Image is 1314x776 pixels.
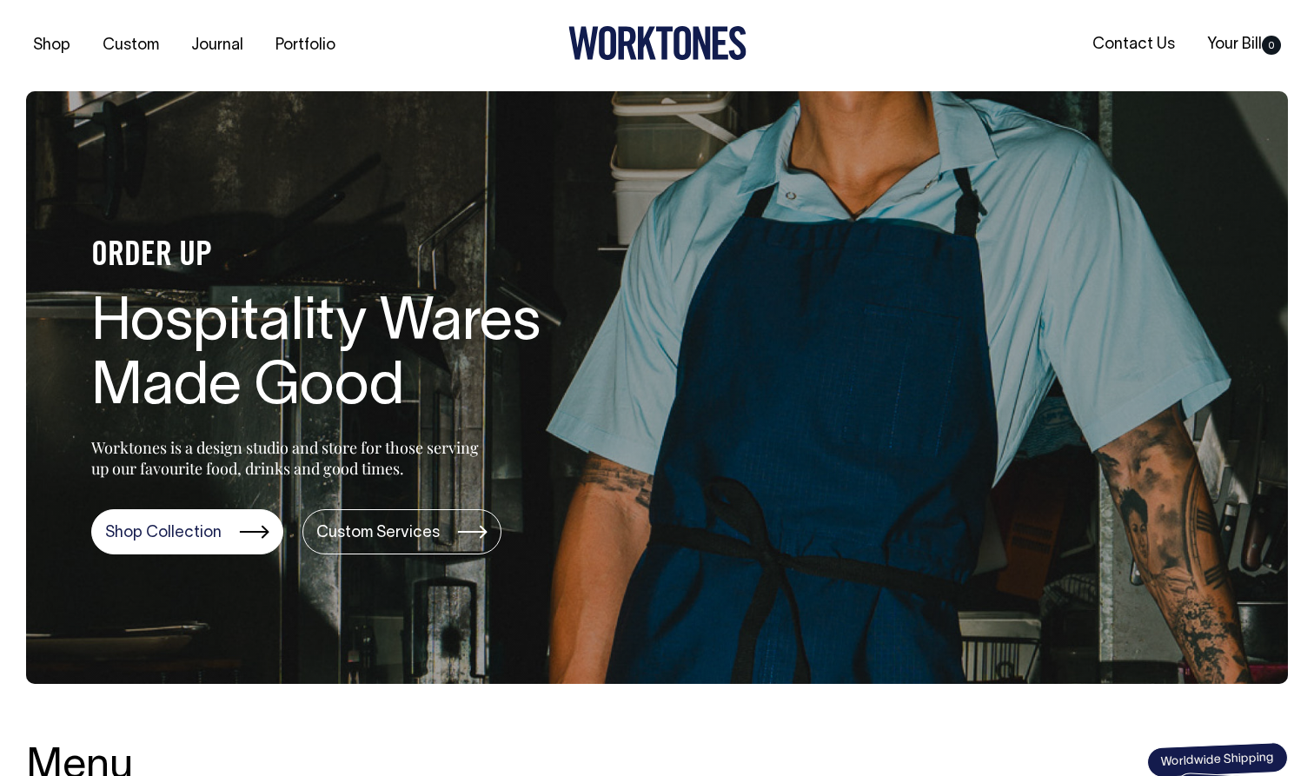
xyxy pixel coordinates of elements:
[91,238,647,275] h4: ORDER UP
[1200,30,1288,59] a: Your Bill0
[26,31,77,60] a: Shop
[91,509,283,554] a: Shop Collection
[184,31,250,60] a: Journal
[269,31,342,60] a: Portfolio
[91,437,487,479] p: Worktones is a design studio and store for those serving up our favourite food, drinks and good t...
[91,292,647,422] h1: Hospitality Wares Made Good
[1085,30,1182,59] a: Contact Us
[302,509,501,554] a: Custom Services
[1262,36,1281,55] span: 0
[96,31,166,60] a: Custom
